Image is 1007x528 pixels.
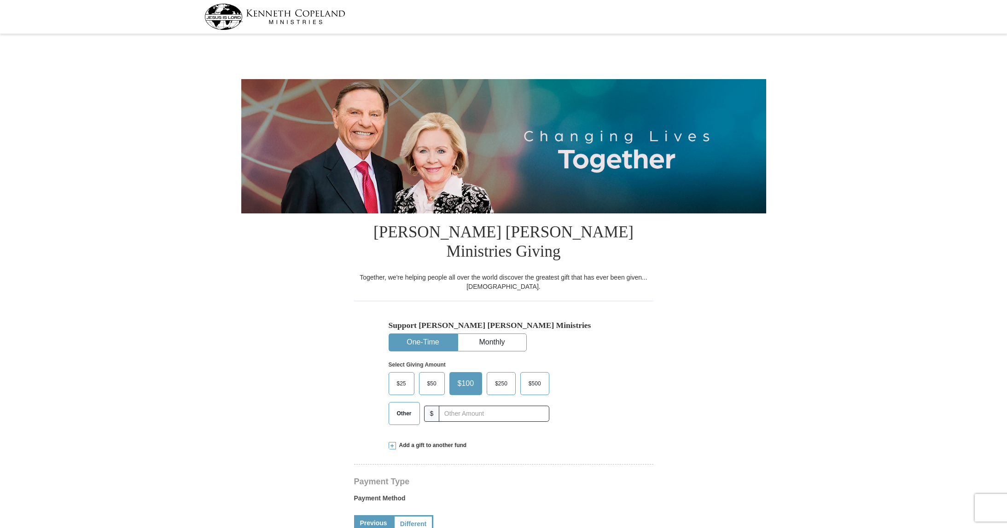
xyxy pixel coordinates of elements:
span: Add a gift to another fund [396,442,467,449]
span: $250 [490,377,512,390]
span: Other [392,407,416,420]
img: kcm-header-logo.svg [204,4,345,30]
button: One-Time [389,334,457,351]
button: Monthly [458,334,526,351]
h5: Support [PERSON_NAME] [PERSON_NAME] Ministries [389,321,619,330]
h4: Payment Type [354,478,653,485]
span: $50 [423,377,441,390]
strong: Select Giving Amount [389,362,446,368]
span: $500 [524,377,546,390]
h1: [PERSON_NAME] [PERSON_NAME] Ministries Giving [354,213,653,273]
span: $100 [453,377,479,390]
span: $ [424,406,440,422]
span: $25 [392,377,411,390]
div: Together, we're helping people all over the world discover the greatest gift that has ever been g... [354,273,653,291]
label: Payment Method [354,494,653,507]
input: Other Amount [439,406,549,422]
